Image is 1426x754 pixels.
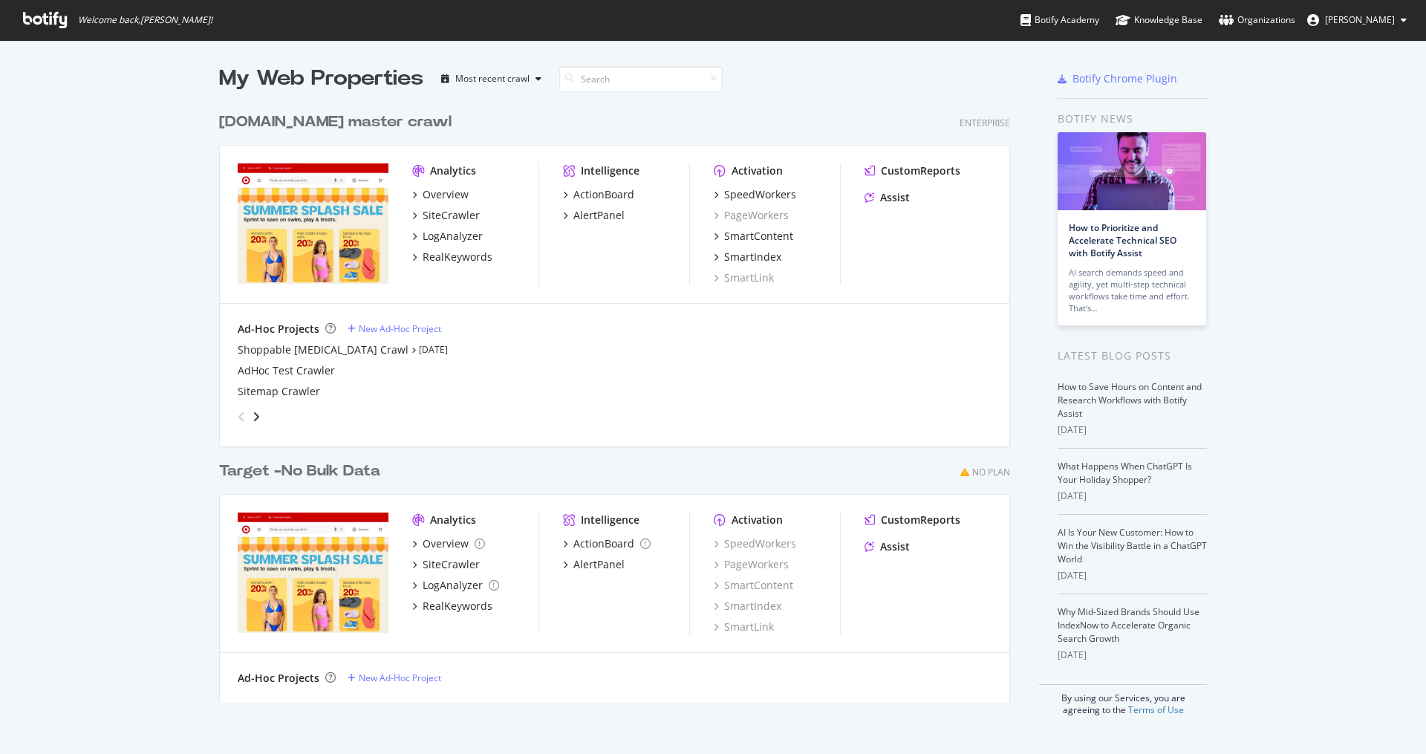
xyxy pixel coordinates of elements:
a: AlertPanel [563,208,625,223]
div: AlertPanel [573,557,625,572]
a: SmartIndex [714,599,781,614]
a: ActionBoard [563,187,634,202]
a: Target -No Bulk Data [219,461,386,482]
div: Intelligence [581,163,639,178]
div: CustomReports [881,163,960,178]
a: PageWorkers [714,208,789,223]
div: CustomReports [881,513,960,527]
div: LogAnalyzer [423,578,483,593]
a: Why Mid-Sized Brands Should Use IndexNow to Accelerate Organic Search Growth [1058,605,1199,645]
div: Knowledge Base [1116,13,1202,27]
a: Assist [865,190,910,205]
a: Sitemap Crawler [238,384,320,399]
div: ActionBoard [573,187,634,202]
a: Shoppable [MEDICAL_DATA] Crawl [238,342,408,357]
div: Botify Academy [1020,13,1099,27]
div: SmartContent [724,229,793,244]
span: Welcome back, [PERSON_NAME] ! [78,14,212,26]
a: LogAnalyzer [412,578,499,593]
div: Most recent crawl [455,74,530,83]
div: SiteCrawler [423,208,480,223]
a: SmartIndex [714,250,781,264]
div: Intelligence [581,513,639,527]
a: What Happens When ChatGPT Is Your Holiday Shopper? [1058,460,1192,486]
a: How to Save Hours on Content and Research Workflows with Botify Assist [1058,380,1202,420]
a: Overview [412,536,485,551]
a: SmartContent [714,229,793,244]
input: Search [559,66,723,92]
a: SpeedWorkers [714,187,796,202]
a: SpeedWorkers [714,536,796,551]
div: RealKeywords [423,599,492,614]
a: New Ad-Hoc Project [348,672,441,684]
div: AlertPanel [573,208,625,223]
div: [DATE] [1058,423,1207,437]
div: Overview [423,187,469,202]
div: Analytics [430,513,476,527]
a: AdHoc Test Crawler [238,363,335,378]
a: New Ad-Hoc Project [348,322,441,335]
div: AI search demands speed and agility, yet multi-step technical workflows take time and effort. Tha... [1069,267,1195,314]
div: angle-left [232,405,251,429]
div: SpeedWorkers [724,187,796,202]
div: New Ad-Hoc Project [359,322,441,335]
div: Assist [880,539,910,554]
div: ActionBoard [573,536,634,551]
div: Botify Chrome Plugin [1072,71,1177,86]
div: LogAnalyzer [423,229,483,244]
a: SiteCrawler [412,208,480,223]
img: www.target.com [238,163,388,284]
div: [DATE] [1058,569,1207,582]
div: grid [219,94,1022,703]
div: Target -No Bulk Data [219,461,380,482]
div: [DOMAIN_NAME] master crawl [219,111,452,133]
a: ActionBoard [563,536,651,551]
div: Analytics [430,163,476,178]
span: Noah Turner [1325,13,1395,26]
a: SmartContent [714,578,793,593]
img: How to Prioritize and Accelerate Technical SEO with Botify Assist [1058,132,1206,210]
a: RealKeywords [412,599,492,614]
div: Ad-Hoc Projects [238,322,319,337]
a: PageWorkers [714,557,789,572]
a: Terms of Use [1128,703,1184,716]
div: My Web Properties [219,64,423,94]
div: [DATE] [1058,649,1207,662]
div: New Ad-Hoc Project [359,672,441,684]
div: Ad-Hoc Projects [238,671,319,686]
a: CustomReports [865,163,960,178]
div: SmartLink [714,270,774,285]
div: Activation [732,513,783,527]
div: angle-right [251,409,261,424]
div: RealKeywords [423,250,492,264]
div: Organizations [1219,13,1295,27]
div: SiteCrawler [423,557,480,572]
div: Enterprise [960,117,1010,129]
a: AI Is Your New Customer: How to Win the Visibility Battle in a ChatGPT World [1058,526,1207,565]
a: AlertPanel [563,557,625,572]
div: Overview [423,536,469,551]
a: How to Prioritize and Accelerate Technical SEO with Botify Assist [1069,221,1176,259]
div: Botify news [1058,111,1207,127]
a: SiteCrawler [412,557,480,572]
a: SmartLink [714,620,774,634]
div: Activation [732,163,783,178]
a: Assist [865,539,910,554]
a: CustomReports [865,513,960,527]
a: Botify Chrome Plugin [1058,71,1177,86]
a: [DATE] [419,343,448,356]
div: No Plan [972,466,1010,478]
button: [PERSON_NAME] [1295,8,1419,32]
a: [DOMAIN_NAME] master crawl [219,111,458,133]
a: Overview [412,187,469,202]
a: RealKeywords [412,250,492,264]
button: Most recent crawl [435,67,547,91]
